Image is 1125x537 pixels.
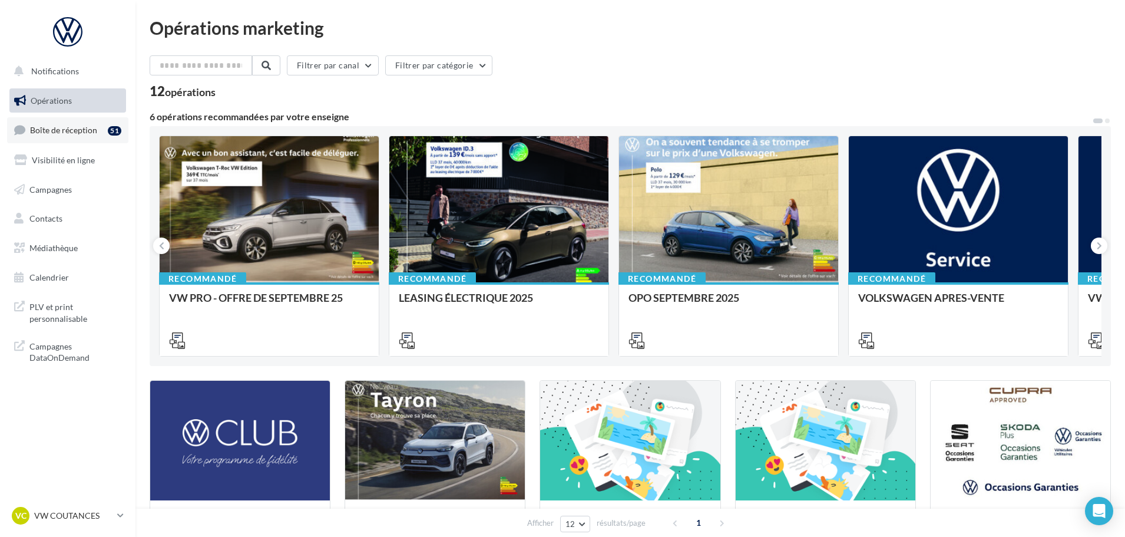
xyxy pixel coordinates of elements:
span: Calendrier [29,272,69,282]
a: Médiathèque [7,236,128,261]
span: Campagnes [29,184,72,194]
div: VOLKSWAGEN APRES-VENTE [858,292,1058,315]
span: Contacts [29,213,62,223]
div: opérations [165,87,216,97]
div: Recommandé [618,272,706,285]
span: 12 [565,519,575,529]
a: Opérations [7,88,128,113]
span: Opérations [31,95,72,106]
div: Recommandé [159,272,246,285]
div: Recommandé [389,272,476,285]
span: VC [15,510,27,522]
span: résultats/page [597,518,646,529]
span: Campagnes DataOnDemand [29,338,121,364]
a: Boîte de réception51 [7,117,128,143]
div: VW PRO - OFFRE DE SEPTEMBRE 25 [169,292,369,315]
a: PLV et print personnalisable [7,294,128,329]
button: Filtrer par catégorie [385,55,492,75]
div: Open Intercom Messenger [1085,497,1113,525]
div: 12 [150,85,216,98]
a: Campagnes [7,177,128,202]
span: Notifications [31,66,79,76]
a: Visibilité en ligne [7,148,128,173]
a: VC VW COUTANCES [9,505,126,527]
div: Recommandé [848,272,935,285]
span: 1 [689,513,708,532]
span: Boîte de réception [30,125,97,135]
div: OPO SEPTEMBRE 2025 [628,292,829,315]
button: Filtrer par canal [287,55,379,75]
span: Visibilité en ligne [32,155,95,165]
button: Notifications [7,59,124,84]
span: PLV et print personnalisable [29,299,121,324]
span: Médiathèque [29,243,78,253]
a: Calendrier [7,265,128,290]
div: Opérations marketing [150,19,1111,37]
a: Campagnes DataOnDemand [7,334,128,368]
a: Contacts [7,206,128,231]
div: 6 opérations recommandées par votre enseigne [150,112,1092,121]
button: 12 [560,516,590,532]
div: 51 [108,126,121,136]
span: Afficher [527,518,554,529]
div: LEASING ÉLECTRIQUE 2025 [399,292,599,315]
p: VW COUTANCES [34,510,113,522]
